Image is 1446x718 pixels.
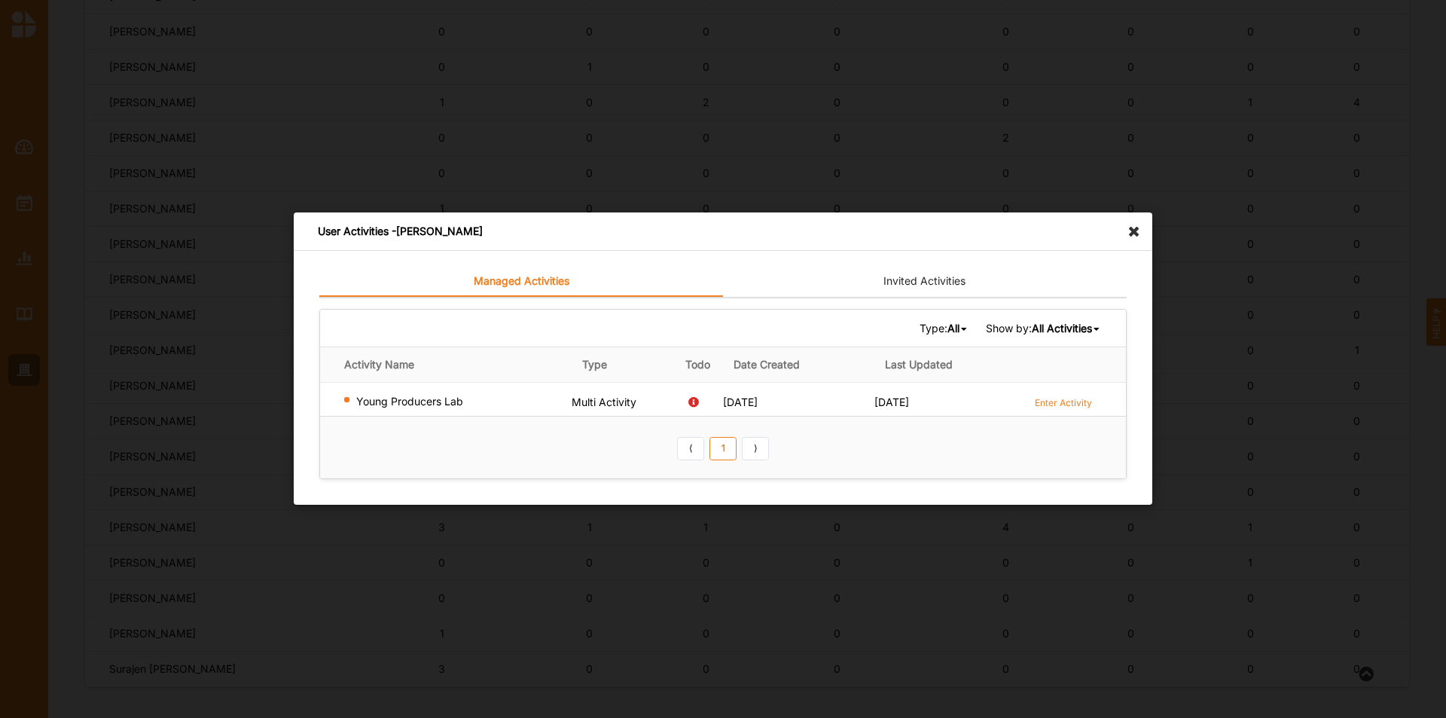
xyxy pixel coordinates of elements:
[1035,396,1092,409] label: Enter Activity
[723,267,1127,297] a: Invited Activities
[874,347,1026,383] th: Last Updated
[920,322,969,335] span: Type:
[675,435,772,460] div: Pagination Navigation
[320,347,572,383] th: Activity Name
[986,322,1102,335] span: Show by:
[874,396,909,408] span: [DATE]
[723,396,758,408] span: [DATE]
[677,437,704,461] a: Previous item
[947,322,959,335] b: All
[572,396,636,408] span: Multi Activity
[344,395,566,408] div: Young Producers Lab
[1035,395,1092,409] a: Enter Activity
[723,347,874,383] th: Date Created
[319,267,723,297] a: Managed Activities
[572,347,673,383] th: Type
[742,437,769,461] a: Next item
[709,437,737,461] a: 1
[1032,322,1092,335] b: All Activities
[294,212,1152,251] div: User Activities - [PERSON_NAME]
[673,347,723,383] th: Todo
